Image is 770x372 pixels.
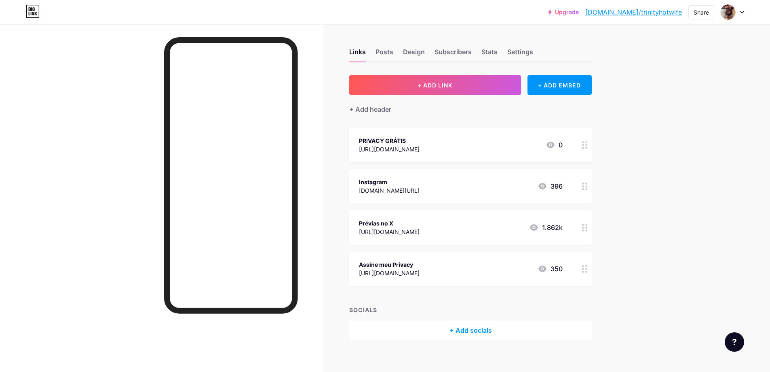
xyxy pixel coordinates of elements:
div: Stats [481,47,498,62]
div: Settings [507,47,533,62]
div: 0 [546,140,563,150]
button: + ADD LINK [349,75,521,95]
div: 350 [538,264,563,274]
a: Upgrade [548,9,579,15]
div: Instagram [359,178,420,186]
div: Design [403,47,425,62]
div: Assine meu Privacy [359,260,420,269]
div: Links [349,47,366,62]
div: [URL][DOMAIN_NAME] [359,227,420,236]
div: 1.862k [529,223,563,232]
div: [DOMAIN_NAME][URL] [359,186,420,195]
div: SOCIALS [349,306,592,314]
div: Subscribers [435,47,472,62]
div: Posts [376,47,393,62]
div: + Add socials [349,321,592,340]
span: + ADD LINK [418,82,452,89]
div: 396 [538,181,563,191]
a: [DOMAIN_NAME]/trinityhotwife [585,7,682,17]
div: Prévias no X [359,219,420,227]
div: Share [694,8,709,17]
img: trinityhotwife [720,4,736,20]
div: [URL][DOMAIN_NAME] [359,269,420,277]
div: PRIVACY GRÁTIS [359,136,420,145]
div: + ADD EMBED [527,75,592,95]
div: [URL][DOMAIN_NAME] [359,145,420,153]
div: + Add header [349,104,391,114]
